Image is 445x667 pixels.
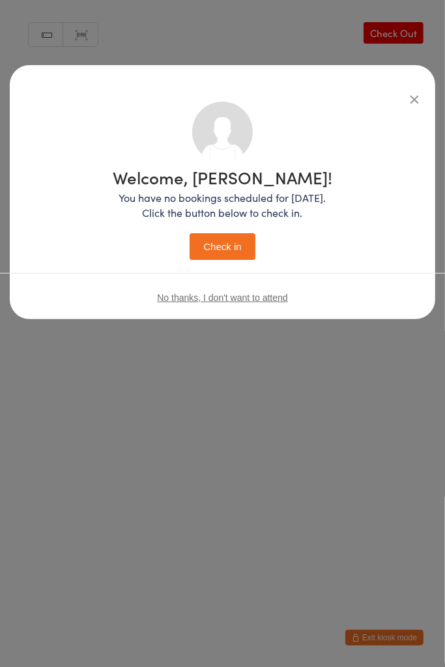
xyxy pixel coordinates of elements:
[157,292,287,303] button: No thanks, I don't want to attend
[192,102,253,162] img: no_photo.png
[113,169,332,186] h1: Welcome, [PERSON_NAME]!
[190,233,255,260] button: Check in
[113,190,332,220] p: You have no bookings scheduled for [DATE]. Click the button below to check in.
